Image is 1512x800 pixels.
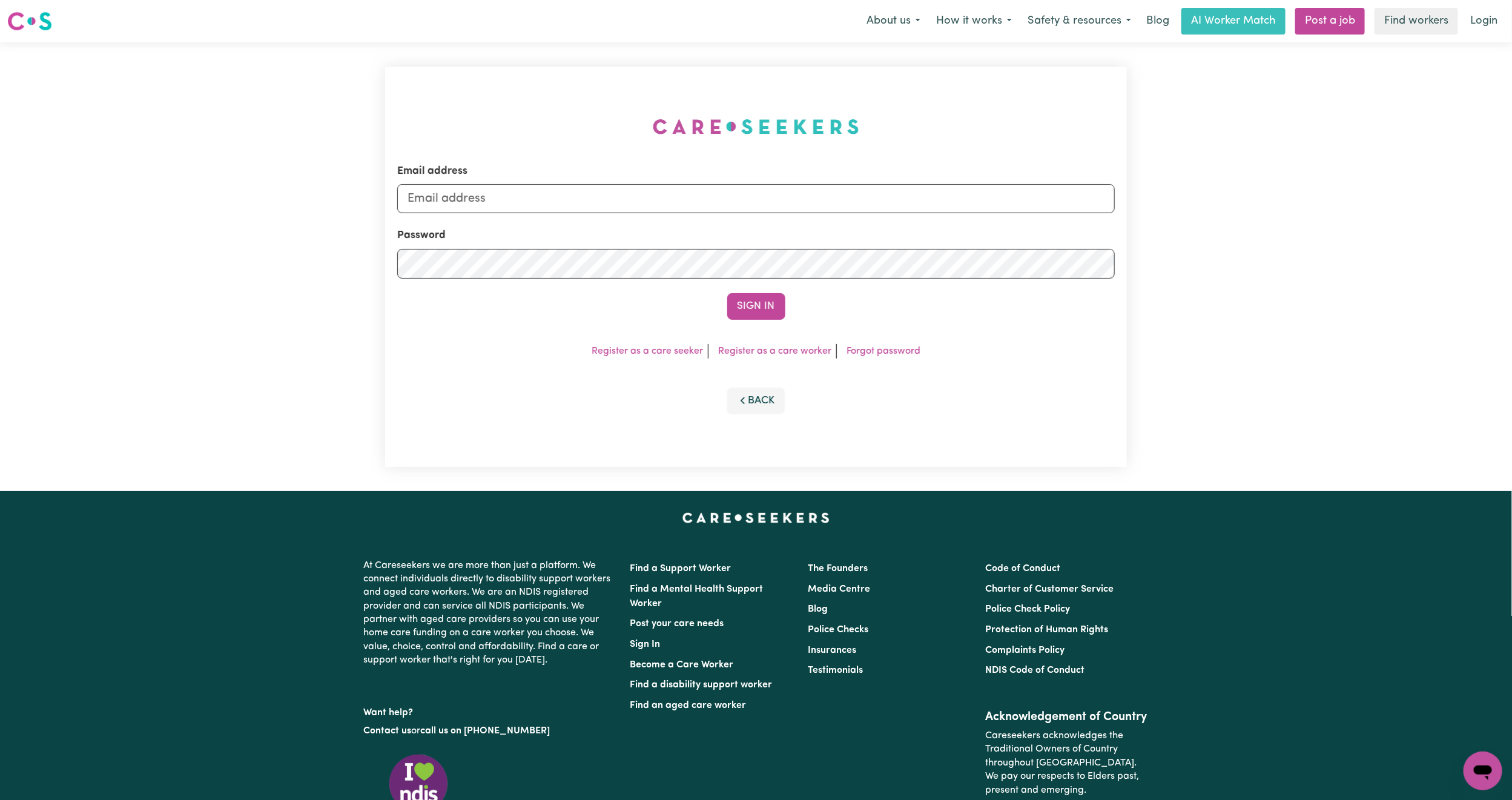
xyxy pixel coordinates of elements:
[630,564,731,574] a: Find a Support Worker
[364,701,616,719] p: Want help?
[1464,752,1502,790] iframe: Button to launch messaging window, conversation in progress
[364,554,616,672] p: At Careseekers we are more than just a platform. We connect individuals directly to disability su...
[397,184,1115,213] input: Email address
[847,346,920,356] a: Forgot password
[808,584,870,594] a: Media Centre
[808,604,828,614] a: Blog
[630,660,734,670] a: Become a Care Worker
[808,564,868,574] a: The Founders
[985,564,1060,574] a: Code of Conduct
[630,701,747,710] a: Find an aged care worker
[592,346,703,356] a: Register as a care seeker
[397,164,467,179] label: Email address
[808,625,868,635] a: Police Checks
[859,8,928,34] button: About us
[421,726,550,736] a: call us on [PHONE_NUMBER]
[364,719,616,742] p: or
[985,666,1084,675] a: NDIS Code of Conduct
[928,8,1020,34] button: How it works
[1020,8,1139,34] button: Safety & resources
[808,646,856,655] a: Insurances
[727,388,785,414] button: Back
[985,625,1108,635] a: Protection of Human Rights
[985,604,1070,614] a: Police Check Policy
[1181,8,1286,35] a: AI Worker Match
[630,640,661,649] a: Sign In
[985,584,1114,594] a: Charter of Customer Service
[727,293,785,320] button: Sign In
[1295,8,1365,35] a: Post a job
[364,726,412,736] a: Contact us
[985,710,1148,724] h2: Acknowledgement of Country
[630,584,764,609] a: Find a Mental Health Support Worker
[1463,8,1505,35] a: Login
[7,7,52,35] a: Careseekers logo
[985,646,1065,655] a: Complaints Policy
[718,346,831,356] a: Register as a care worker
[1375,8,1458,35] a: Find workers
[397,228,446,243] label: Password
[808,666,863,675] a: Testimonials
[7,10,52,32] img: Careseekers logo
[630,680,773,690] a: Find a disability support worker
[1139,8,1177,35] a: Blog
[630,619,724,629] a: Post your care needs
[682,513,830,523] a: Careseekers home page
